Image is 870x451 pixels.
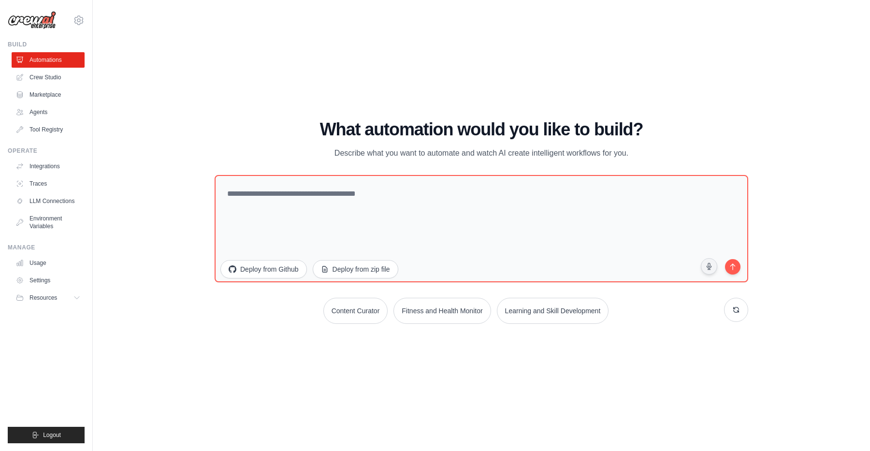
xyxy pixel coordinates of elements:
[313,260,398,278] button: Deploy from zip file
[497,298,609,324] button: Learning and Skill Development
[8,244,85,251] div: Manage
[12,87,85,102] a: Marketplace
[29,294,57,302] span: Resources
[319,147,644,160] p: Describe what you want to automate and watch AI create intelligent workflows for you.
[12,211,85,234] a: Environment Variables
[12,193,85,209] a: LLM Connections
[8,147,85,155] div: Operate
[12,52,85,68] a: Automations
[12,122,85,137] a: Tool Registry
[822,405,870,451] iframe: Chat Widget
[12,273,85,288] a: Settings
[12,255,85,271] a: Usage
[12,176,85,191] a: Traces
[12,159,85,174] a: Integrations
[43,431,61,439] span: Logout
[220,260,307,278] button: Deploy from Github
[215,120,748,139] h1: What automation would you like to build?
[12,70,85,85] a: Crew Studio
[8,11,56,29] img: Logo
[8,41,85,48] div: Build
[393,298,491,324] button: Fitness and Health Monitor
[12,290,85,306] button: Resources
[8,427,85,443] button: Logout
[323,298,388,324] button: Content Curator
[12,104,85,120] a: Agents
